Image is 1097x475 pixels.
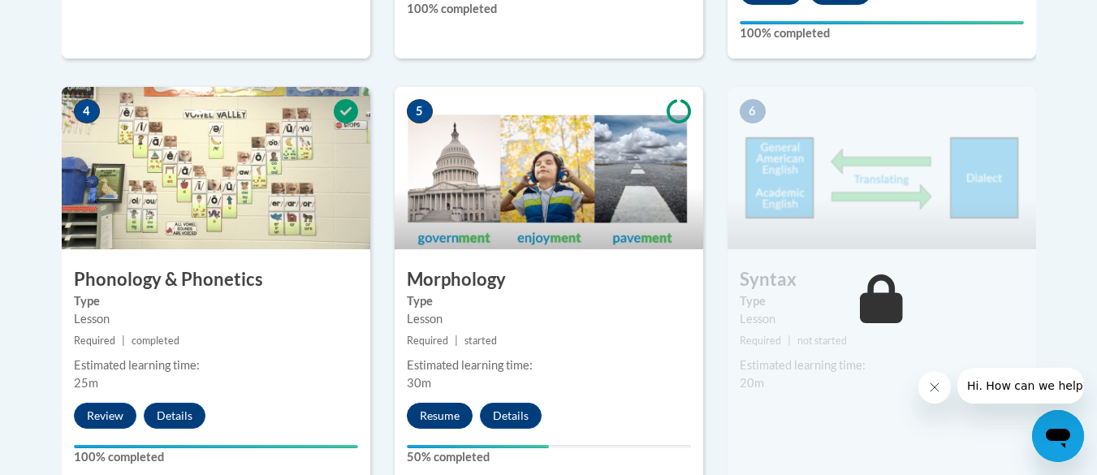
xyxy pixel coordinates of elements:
span: Required [740,335,781,347]
h3: Phonology & Phonetics [62,267,370,292]
span: 5 [407,99,433,123]
span: completed [132,335,179,347]
img: Course Image [395,87,703,249]
div: Estimated learning time: [74,356,358,374]
div: Your progress [740,21,1024,24]
img: Course Image [62,87,370,249]
label: Type [74,292,358,310]
span: not started [797,335,847,347]
div: Estimated learning time: [407,356,691,374]
button: Details [144,403,205,429]
span: 6 [740,99,766,123]
span: 25m [74,376,98,390]
div: Your progress [74,445,358,448]
div: Lesson [740,310,1024,328]
iframe: Button to launch messaging window [1032,410,1084,462]
span: | [455,335,458,347]
button: Resume [407,403,473,429]
button: Review [74,403,136,429]
button: Details [480,403,542,429]
span: 20m [740,376,764,390]
span: 4 [74,99,100,123]
iframe: Close message [918,371,951,404]
label: Type [407,292,691,310]
span: Required [74,335,115,347]
div: Lesson [407,310,691,328]
h3: Syntax [728,267,1036,292]
label: Type [740,292,1024,310]
span: Required [407,335,448,347]
span: started [464,335,497,347]
label: 100% completed [740,24,1024,42]
span: | [788,335,791,347]
div: Lesson [74,310,358,328]
img: Course Image [728,87,1036,249]
div: Estimated learning time: [740,356,1024,374]
label: 50% completed [407,448,691,466]
h3: Morphology [395,267,703,292]
span: 30m [407,376,431,390]
div: Your progress [407,445,549,448]
span: | [122,335,125,347]
iframe: Message from company [957,368,1084,404]
span: Hi. How can we help? [10,11,132,24]
label: 100% completed [74,448,358,466]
